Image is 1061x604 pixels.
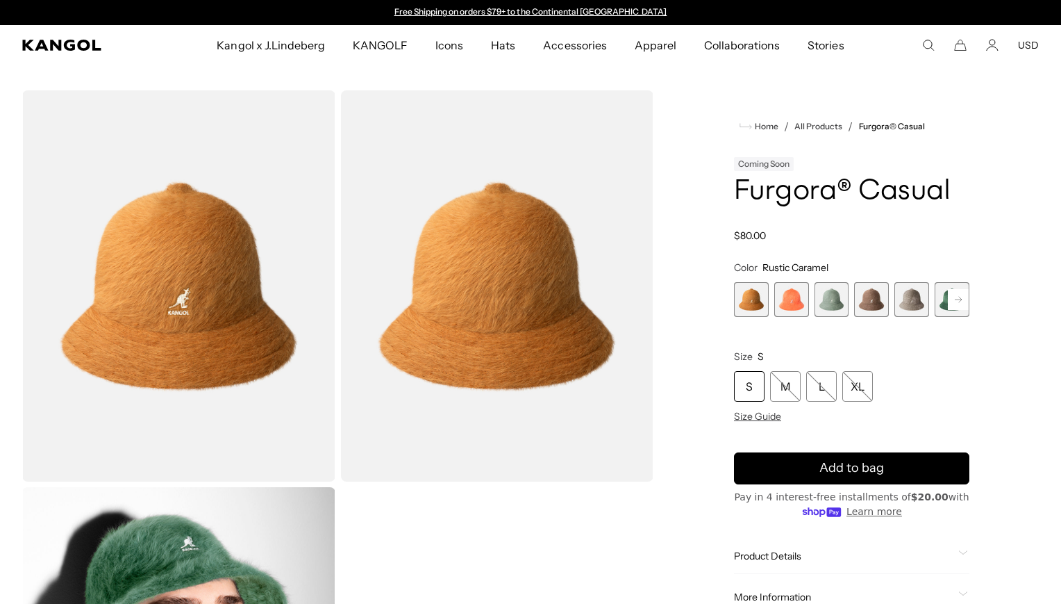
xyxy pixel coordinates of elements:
a: Free Shipping on orders $79+ to the Continental [GEOGRAPHIC_DATA] [394,6,667,17]
span: Icons [435,25,463,65]
div: L [806,371,837,402]
a: Home [740,120,778,133]
div: 6 of 12 [935,282,969,317]
label: Coral Flame [774,282,809,317]
label: Sage Green [814,282,849,317]
slideshow-component: Announcement bar [387,7,674,18]
div: 1 of 2 [387,7,674,18]
span: Stories [808,25,844,65]
a: Account [986,39,999,51]
span: Add to bag [819,459,884,478]
a: Kangol [22,40,143,51]
span: Size Guide [734,410,781,423]
a: Accessories [529,25,620,65]
a: Hats [477,25,529,65]
span: KANGOLF [353,25,408,65]
button: Cart [954,39,967,51]
span: S [758,350,764,363]
button: Add to bag [734,452,969,484]
span: Size [734,350,753,363]
span: Apparel [635,25,676,65]
div: 5 of 12 [894,282,929,317]
span: Hats [491,25,515,65]
a: Collaborations [690,25,794,65]
a: Kangol x J.Lindeberg [203,25,339,65]
span: Rustic Caramel [762,261,828,274]
a: Furgora® Casual [859,122,925,131]
a: All Products [794,122,842,131]
div: 2 of 12 [774,282,809,317]
div: S [734,371,765,402]
span: $80.00 [734,229,766,242]
a: KANGOLF [339,25,421,65]
nav: breadcrumbs [734,118,969,135]
span: Accessories [543,25,606,65]
div: 4 of 12 [854,282,889,317]
label: Brown [854,282,889,317]
span: Color [734,261,758,274]
img: color-rustic-caramel [22,90,335,482]
a: Icons [421,25,477,65]
a: Apparel [621,25,690,65]
div: 3 of 12 [814,282,849,317]
div: 1 of 12 [734,282,769,317]
img: color-rustic-caramel [341,90,654,482]
span: Product Details [734,550,953,562]
span: Home [752,122,778,131]
summary: Search here [922,39,935,51]
div: XL [842,371,873,402]
span: More Information [734,591,953,603]
span: Collaborations [704,25,780,65]
li: / [778,118,789,135]
label: Deep Emerald [935,282,969,317]
div: M [770,371,801,402]
label: Warm Grey [894,282,929,317]
h1: Furgora® Casual [734,177,969,207]
span: Kangol x J.Lindeberg [217,25,325,65]
button: USD [1018,39,1039,51]
div: Coming Soon [734,157,794,171]
label: Rustic Caramel [734,282,769,317]
div: Announcement [387,7,674,18]
a: Stories [794,25,858,65]
li: / [842,118,853,135]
